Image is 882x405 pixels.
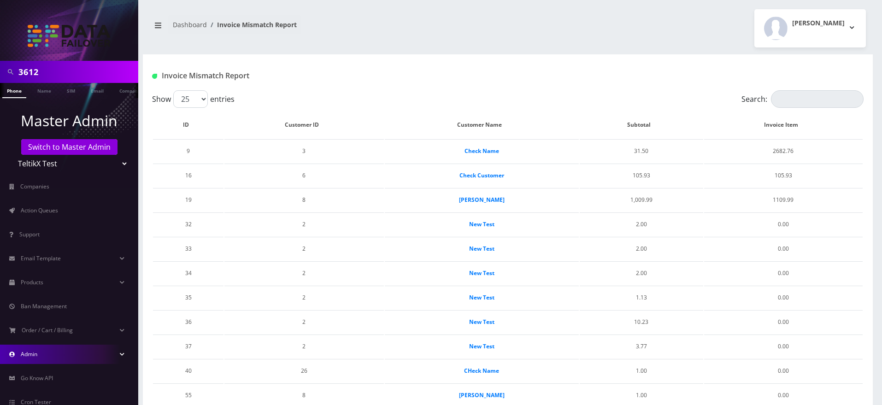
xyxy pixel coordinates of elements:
td: 2 [224,237,383,260]
td: 3.77 [580,335,703,358]
span: Order / Cart / Billing [22,326,73,334]
td: 0.00 [704,237,863,260]
button: [PERSON_NAME] [754,9,866,47]
a: [PERSON_NAME] [459,196,505,204]
th: Customer Name: activate to sort column ascending [385,112,579,138]
a: Check Customer [459,171,504,179]
label: Show entries [152,90,235,108]
td: 0.00 [704,286,863,309]
a: [PERSON_NAME] [459,391,505,399]
a: New Test [469,269,494,277]
a: Check Name [465,147,499,155]
td: 0.00 [704,261,863,285]
input: Search in Company [18,63,136,81]
td: 2682.76 [704,139,863,163]
td: 37 [153,335,223,358]
a: Email [86,83,108,97]
td: 6 [224,164,383,187]
td: 3 [224,139,383,163]
img: Report [152,74,157,79]
td: 33 [153,237,223,260]
td: 19 [153,188,223,211]
td: 1,009.99 [580,188,703,211]
td: 2.00 [580,261,703,285]
td: 2.00 [580,212,703,236]
span: Go Know API [21,374,53,382]
td: 105.93 [580,164,703,187]
span: Ban Management [21,302,67,310]
td: 8 [224,188,383,211]
td: 35 [153,286,223,309]
span: Products [21,278,43,286]
td: 2 [224,310,383,334]
td: 0.00 [704,212,863,236]
td: 1.00 [580,359,703,382]
a: CHeck Name [464,367,499,375]
h2: [PERSON_NAME] [792,19,845,27]
img: TeltikX Test [28,25,111,47]
nav: breadcrumb [150,15,501,41]
select: Showentries [173,90,208,108]
td: 0.00 [704,359,863,382]
td: 40 [153,359,223,382]
a: Company [115,83,146,97]
td: 105.93 [704,164,863,187]
a: Name [33,83,56,97]
td: 9 [153,139,223,163]
td: 1.13 [580,286,703,309]
td: 26 [224,359,383,382]
td: 32 [153,212,223,236]
td: 2 [224,261,383,285]
td: 0.00 [704,335,863,358]
td: 16 [153,164,223,187]
td: 2 [224,212,383,236]
span: Admin [21,350,37,358]
th: Subtotal: activate to sort column ascending [580,112,703,138]
span: Action Queues [21,206,58,214]
a: Dashboard [173,20,207,29]
h1: Invoice Mismatch Report [152,71,743,80]
a: New Test [469,220,494,228]
span: Email Template [21,254,61,262]
td: 1109.99 [704,188,863,211]
td: 31.50 [580,139,703,163]
li: Invoice Mismatch Report [207,20,297,29]
a: Phone [2,83,26,98]
th: Customer ID: activate to sort column ascending [224,112,383,138]
td: 0.00 [704,310,863,334]
td: 2.00 [580,237,703,260]
label: Search: [741,90,864,108]
td: 36 [153,310,223,334]
a: New Test [469,342,494,350]
a: New Test [469,245,494,252]
span: Companies [20,182,49,190]
a: Switch to Master Admin [21,139,118,155]
input: Search: [771,90,864,108]
a: SIM [62,83,80,97]
td: 34 [153,261,223,285]
td: 2 [224,286,383,309]
span: Support [19,230,40,238]
a: New Test [469,293,494,301]
td: 2 [224,335,383,358]
th: Invoice Item: activate to sort column ascending [704,112,863,138]
th: ID: activate to sort column ascending [153,112,223,138]
td: 10.23 [580,310,703,334]
a: New Test [469,318,494,326]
